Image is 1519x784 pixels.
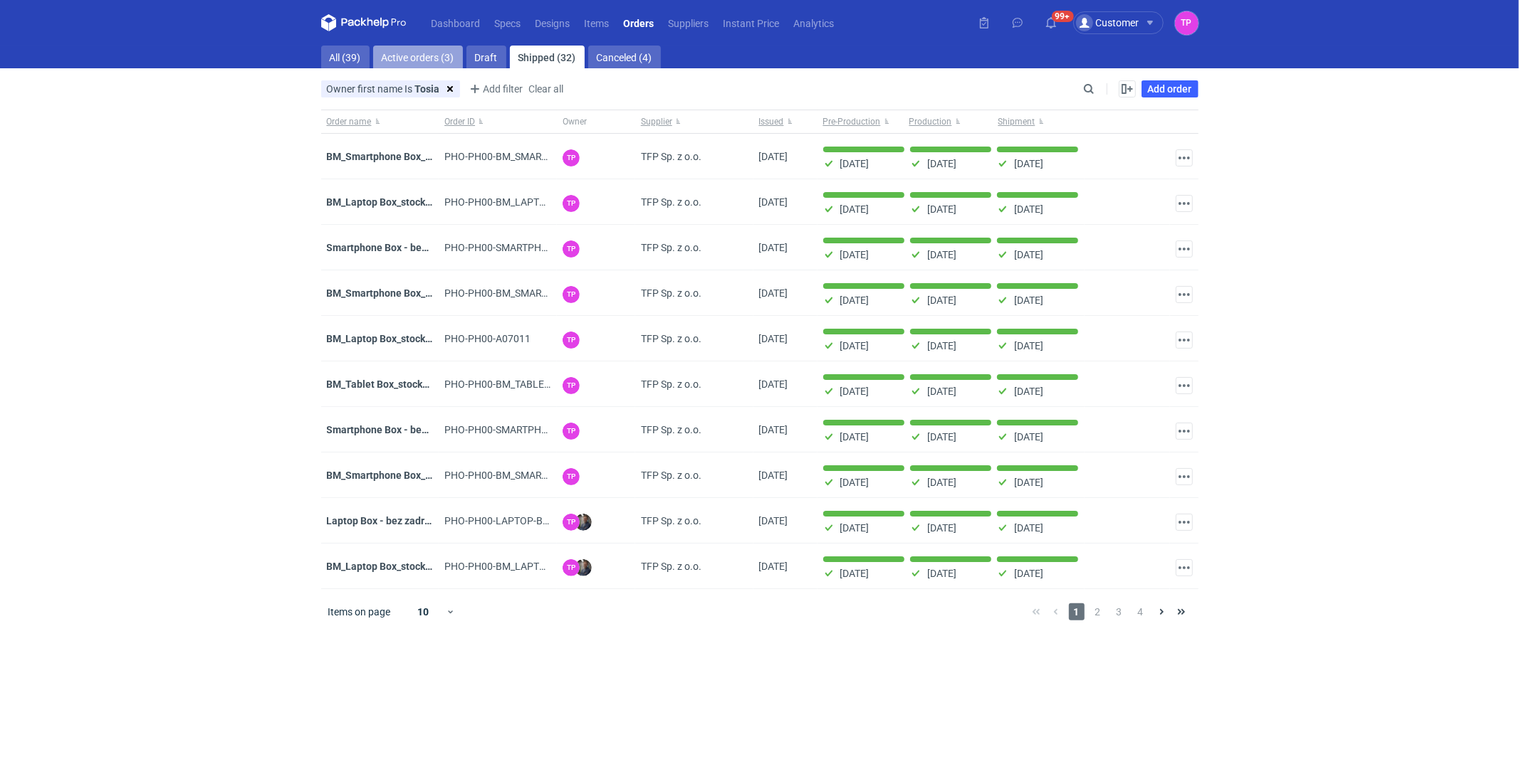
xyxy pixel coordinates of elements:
[907,110,996,133] button: Production
[635,179,753,225] div: TFP Sp. z o.o.
[641,286,701,300] span: TFP Sp. z o.o.
[563,240,580,258] figcaption: TP
[466,80,523,97] span: Add filter
[759,515,788,526] span: 03/06/2025
[1112,603,1127,620] span: 3
[635,316,753,361] div: TFP Sp. z o.o.
[1014,203,1043,215] p: [DATE]
[1176,559,1193,576] button: Actions
[1176,468,1193,485] button: Actions
[641,116,672,127] span: Supplier
[575,514,592,531] img: Maciej Sobola
[1080,80,1126,97] input: Search
[759,151,788,162] span: 08/09/2025
[444,196,627,208] span: PHO-PH00-BM_LAPTOP-BOX_STOCK_05
[588,46,661,68] a: Canceled (4)
[444,242,706,253] span: PHO-PH00-SMARTPHONE-BOX---BEZ-ZADRUKU---STOCK-5
[1176,377,1193,394] button: Actions
[563,116,587,127] span: Owner
[466,80,524,97] button: Add filter
[321,80,440,97] div: Owner first name Is
[529,84,564,94] span: Clear all
[563,149,580,166] figcaption: TP
[927,340,956,351] p: [DATE]
[563,377,580,394] figcaption: TP
[1014,249,1043,260] p: [DATE]
[927,158,956,169] p: [DATE]
[1176,149,1193,166] button: Actions
[563,514,580,531] figcaption: TP
[327,470,466,481] a: BM_Smartphone Box_stock_04
[321,110,439,133] button: Order name
[641,423,701,437] span: TFP Sp. z o.o.
[927,249,956,260] p: [DATE]
[321,14,407,31] svg: Packhelp Pro
[1014,477,1043,488] p: [DATE]
[327,378,439,390] a: BM_Tablet Box_stock_02
[635,225,753,270] div: TFP Sp. z o.o.
[759,333,788,344] span: 17/07/2025
[466,46,506,68] a: Draft
[823,116,881,127] span: Pre-Production
[641,332,701,346] span: TFP Sp. z o.o.
[617,14,662,31] a: Orders
[840,568,870,579] p: [DATE]
[635,498,753,544] div: TFP Sp. z o.o.
[327,561,442,572] strong: BM_Laptop Box_stock_03
[759,116,784,127] span: Issued
[759,561,788,572] span: 03/06/2025
[444,151,654,162] span: PHO-PH00-BM_SMARTPHONE-BOX_STOCK_06
[327,287,466,299] a: BM_Smartphone Box_stock_05
[488,14,528,31] a: Specs
[563,559,580,576] figcaption: TP
[1176,332,1193,349] button: Actions
[1142,80,1199,97] a: Add order
[759,242,788,253] span: 05/08/2025
[787,14,842,31] a: Analytics
[662,14,716,31] a: Suppliers
[641,195,701,209] span: TFP Sp. z o.o.
[635,407,753,452] div: TFP Sp. z o.o.
[840,522,870,534] p: [DATE]
[328,605,391,619] span: Items on page
[641,514,701,528] span: TFP Sp. z o.o.
[563,332,580,349] figcaption: TP
[840,249,870,260] p: [DATE]
[400,602,447,622] div: 10
[927,295,956,306] p: [DATE]
[641,240,701,255] span: TFP Sp. z o.o.
[1175,11,1199,35] button: TP
[840,340,870,351] p: [DATE]
[1014,522,1043,534] p: [DATE]
[1014,295,1043,306] p: [DATE]
[1176,195,1193,212] button: Actions
[998,116,1035,127] span: Shipment
[759,378,788,390] span: 07/07/2025
[578,14,617,31] a: Items
[641,377,701,391] span: TFP Sp. z o.o.
[1176,423,1193,440] button: Actions
[1073,11,1175,34] button: Customer
[373,46,463,68] a: Active orders (3)
[1175,11,1199,35] div: Tosia Płotek
[327,515,482,526] a: Laptop Box - bez zadruku - stock 2
[1014,568,1043,579] p: [DATE]
[444,470,654,481] span: PHO-PH00-BM_SMARTPHONE-BOX_STOCK_04
[759,470,788,481] span: 02/07/2025
[528,14,578,31] a: Designs
[1014,386,1043,397] p: [DATE]
[327,196,442,208] strong: BM_Laptop Box_stock_05
[327,151,466,162] strong: BM_Smartphone Box_stock_06
[327,116,372,127] span: Order name
[327,333,442,344] a: BM_Laptop Box_stock_04
[840,158,870,169] p: [DATE]
[927,522,956,534] p: [DATE]
[716,14,787,31] a: Instant Price
[321,80,440,97] button: Owner first name Is Tosia
[321,46,370,68] a: All (39)
[563,195,580,212] figcaption: TP
[641,468,701,482] span: TFP Sp. z o.o.
[528,80,565,97] button: Clear all
[1076,14,1139,31] div: Customer
[840,431,870,443] p: [DATE]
